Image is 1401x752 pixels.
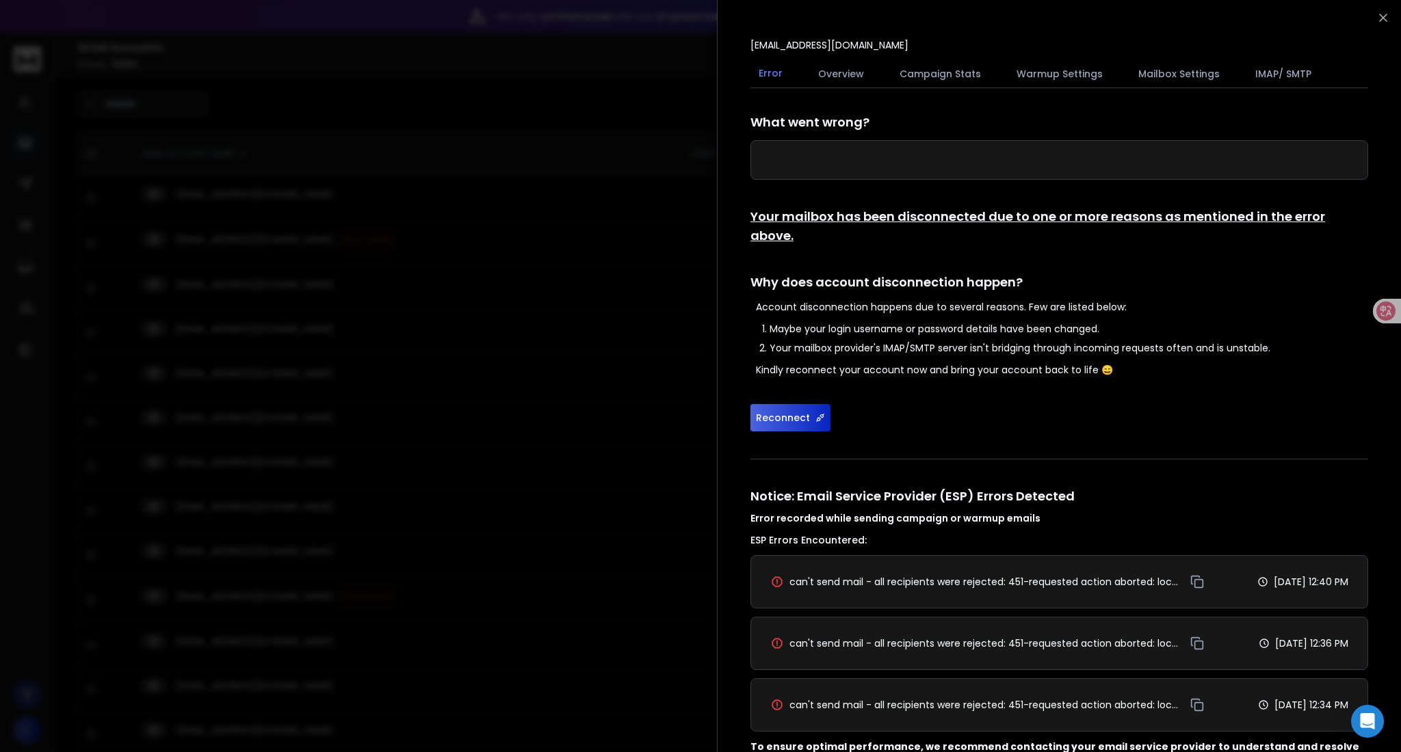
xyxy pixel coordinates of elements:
[1275,636,1348,650] p: [DATE] 12:36 PM
[750,273,1368,292] h1: Why does account disconnection happen?
[1274,575,1348,589] p: [DATE] 12:40 PM
[756,300,1368,314] p: Account disconnection happens due to several reasons. Few are listed below:
[750,511,1368,525] h4: Error recorded while sending campaign or warmup emails
[750,533,1368,547] h3: ESP Errors Encountered:
[756,363,1368,377] p: Kindly reconnect your account now and bring your account back to life 😄
[1351,705,1384,738] div: Open Intercom Messenger
[789,636,1183,650] span: can't send mail - all recipients were rejected: 451-requested action aborted: local error in proc...
[1008,59,1111,89] button: Warmup Settings
[750,38,908,52] p: [EMAIL_ADDRESS][DOMAIN_NAME]
[891,59,989,89] button: Campaign Stats
[810,59,872,89] button: Overview
[1247,59,1320,89] button: IMAP/ SMTP
[750,58,791,90] button: Error
[770,341,1368,355] li: Your mailbox provider's IMAP/SMTP server isn't bridging through incoming requests often and is un...
[750,207,1368,245] h1: Your mailbox has been disconnected due to one or more reasons as mentioned in the error above.
[1274,698,1348,712] p: [DATE] 12:34 PM
[750,113,1368,132] h1: What went wrong?
[750,487,1368,525] h1: Notice: Email Service Provider (ESP) Errors Detected
[789,698,1183,712] span: can't send mail - all recipients were rejected: 451-requested action aborted: local error in proc...
[770,322,1368,336] li: Maybe your login username or password details have been changed.
[1130,59,1228,89] button: Mailbox Settings
[789,575,1183,589] span: can't send mail - all recipients were rejected: 451-requested action aborted: local error in proc...
[750,404,830,431] button: Reconnect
